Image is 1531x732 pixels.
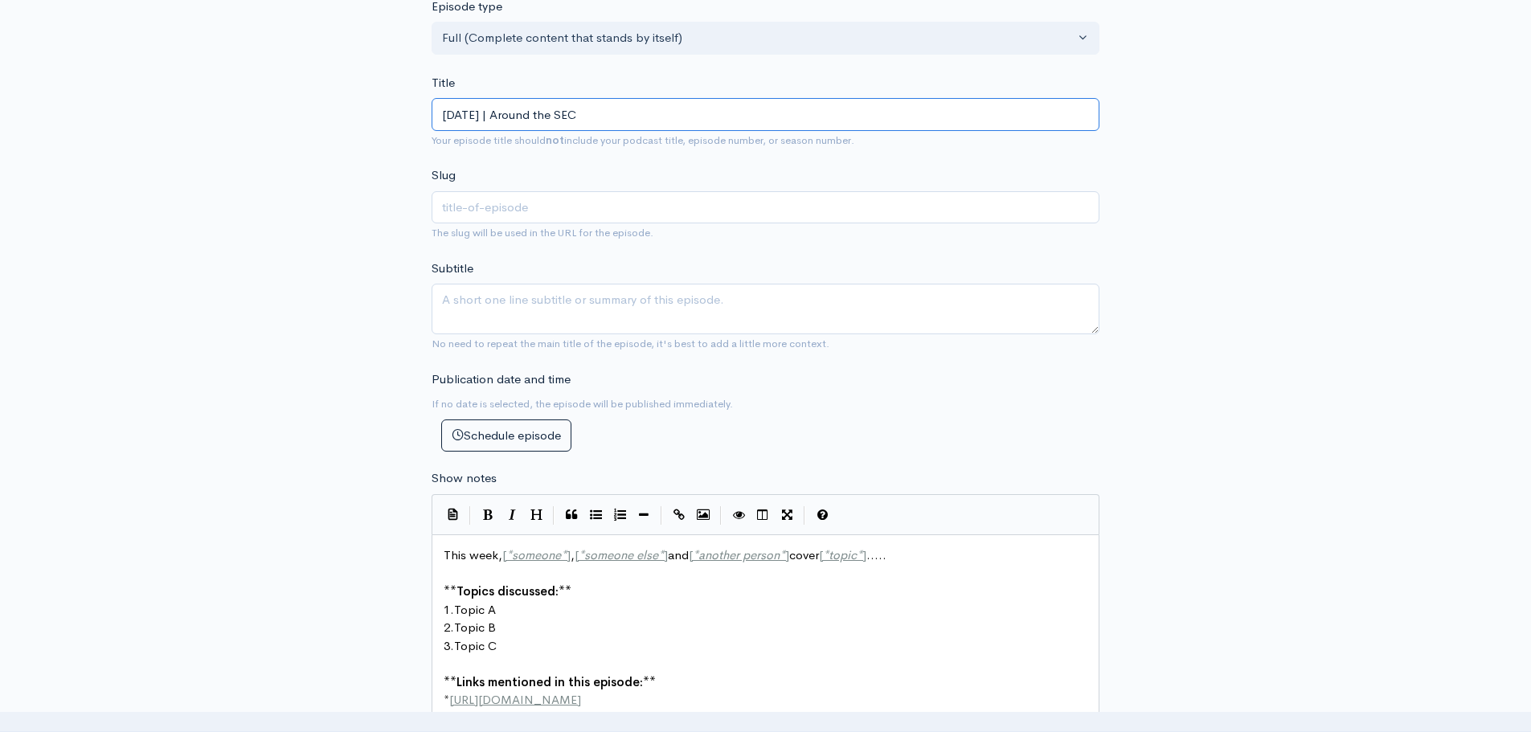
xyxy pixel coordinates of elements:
[819,547,823,562] span: [
[432,74,455,92] label: Title
[442,29,1075,47] div: Full (Complete content that stands by itself)
[862,547,866,562] span: ]
[575,547,579,562] span: [
[444,638,454,653] span: 3.
[632,503,656,527] button: Insert Horizontal Line
[804,506,805,525] i: |
[432,22,1099,55] button: Full (Complete content that stands by itself)
[476,503,500,527] button: Bold
[500,503,524,527] button: Italic
[775,503,799,527] button: Toggle Fullscreen
[584,547,658,562] span: someone else
[449,692,581,707] span: [URL][DOMAIN_NAME]
[524,503,548,527] button: Heading
[691,503,715,527] button: Insert Image
[432,397,733,411] small: If no date is selected, the episode will be published immediately.
[698,547,780,562] span: another person
[512,547,561,562] span: someone
[689,547,693,562] span: [
[720,506,722,525] i: |
[440,502,465,526] button: Insert Show Notes Template
[567,547,571,562] span: ]
[432,226,653,239] small: The slug will be used in the URL for the episode.
[469,506,471,525] i: |
[810,503,834,527] button: Markdown Guide
[661,506,662,525] i: |
[583,503,608,527] button: Generic List
[432,469,497,488] label: Show notes
[727,503,751,527] button: Toggle Preview
[664,547,668,562] span: ]
[449,710,581,726] span: [URL][DOMAIN_NAME]
[546,133,564,147] strong: not
[829,547,857,562] span: topic
[432,260,473,278] label: Subtitle
[432,166,456,185] label: Slug
[432,191,1099,224] input: title-of-episode
[444,602,454,617] span: 1.
[454,620,496,635] span: Topic B
[432,98,1099,131] input: What is the episode's title?
[608,503,632,527] button: Numbered List
[444,547,886,562] span: This week, , and cover .....
[454,602,496,617] span: Topic A
[432,133,854,147] small: Your episode title should include your podcast title, episode number, or season number.
[751,503,775,527] button: Toggle Side by Side
[441,419,571,452] button: Schedule episode
[502,547,506,562] span: [
[444,620,454,635] span: 2.
[454,638,497,653] span: Topic C
[432,337,829,350] small: No need to repeat the main title of the episode, it's best to add a little more context.
[456,583,559,599] span: Topics discussed:
[432,370,571,389] label: Publication date and time
[559,503,583,527] button: Quote
[785,547,789,562] span: ]
[553,506,555,525] i: |
[667,503,691,527] button: Create Link
[456,674,643,689] span: Links mentioned in this episode:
